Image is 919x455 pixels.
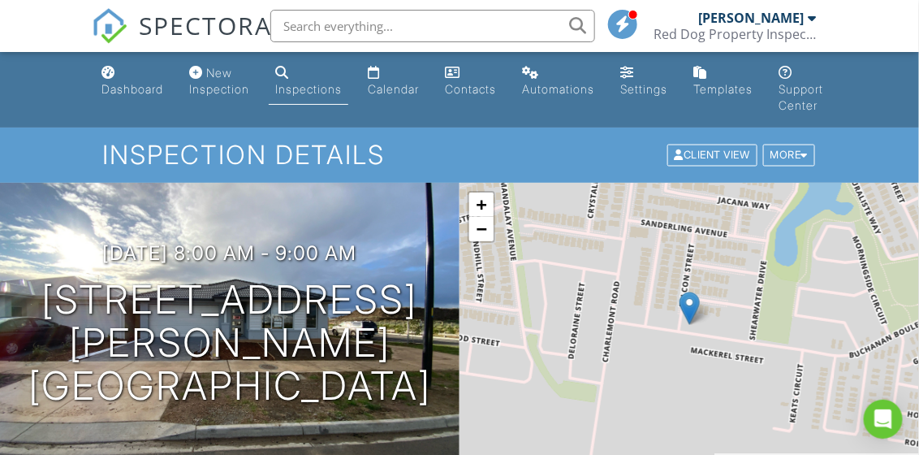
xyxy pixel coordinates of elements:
[763,145,816,167] div: More
[139,8,272,42] span: SPECTORA
[864,400,903,439] div: Open Intercom Messenger
[26,279,434,407] h1: [STREET_ADDRESS] [PERSON_NAME][GEOGRAPHIC_DATA]
[103,242,357,264] h3: [DATE] 8:00 am - 9:00 am
[614,58,674,105] a: Settings
[522,82,594,96] div: Automations
[183,58,256,105] a: New Inspection
[693,82,753,96] div: Templates
[92,22,272,56] a: SPECTORA
[516,58,601,105] a: Automations (Basic)
[779,82,823,112] div: Support Center
[445,82,496,96] div: Contacts
[269,58,348,105] a: Inspections
[469,193,494,217] a: Zoom in
[101,82,163,96] div: Dashboard
[368,82,419,96] div: Calendar
[666,148,762,160] a: Client View
[438,58,503,105] a: Contacts
[699,10,805,26] div: [PERSON_NAME]
[270,10,595,42] input: Search everything...
[469,217,494,241] a: Zoom out
[361,58,425,105] a: Calendar
[667,145,757,167] div: Client View
[687,58,759,105] a: Templates
[275,82,342,96] div: Inspections
[92,8,127,44] img: The Best Home Inspection Software - Spectora
[102,141,817,169] h1: Inspection Details
[620,82,667,96] div: Settings
[95,58,170,105] a: Dashboard
[189,66,249,96] div: New Inspection
[772,58,830,121] a: Support Center
[654,26,817,42] div: Red Dog Property Inspections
